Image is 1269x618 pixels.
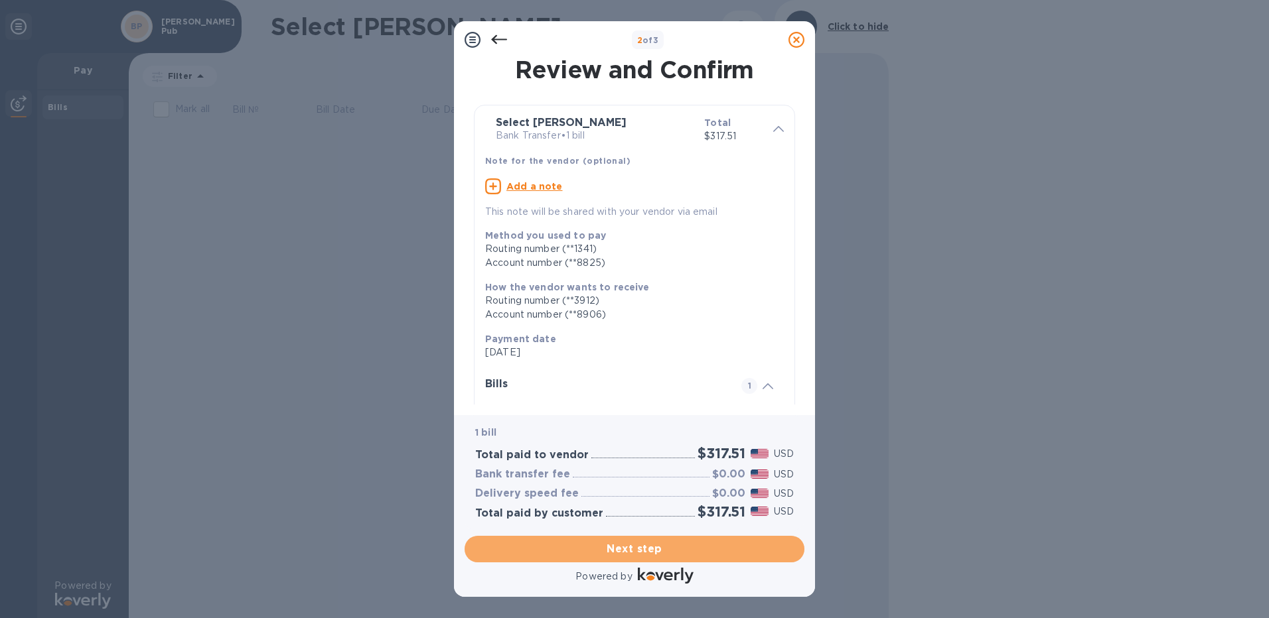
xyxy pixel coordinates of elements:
p: [DATE] [485,345,773,359]
h1: Review and Confirm [471,56,798,84]
img: USD [751,489,769,498]
p: USD [774,447,794,461]
p: USD [774,505,794,519]
img: Logo [638,568,694,584]
span: 1 [741,378,757,394]
b: Select [PERSON_NAME] [496,116,627,129]
h2: $317.51 [698,445,745,462]
h2: $317.51 [698,503,745,520]
p: Powered by [575,570,632,584]
button: Next step [465,536,804,562]
h3: $0.00 [712,487,745,500]
div: Account number (**8825) [485,256,773,270]
img: USD [751,507,769,516]
b: 1 bill [475,427,496,438]
h3: $0.00 [712,468,745,481]
div: Routing number (**3912) [485,294,773,308]
b: Payment date [485,334,556,344]
b: Method you used to pay [485,230,606,241]
b: Note for the vendor (optional) [485,156,631,166]
div: Account number (**8906) [485,308,773,322]
h3: Bank transfer fee [475,468,570,481]
u: Add a note [506,181,563,192]
img: USD [751,469,769,479]
h3: Total paid to vendor [475,449,589,462]
p: $317.51 [704,129,763,143]
span: 2 [637,35,642,45]
h3: Total paid by customer [475,507,603,520]
div: Select [PERSON_NAME]Bank Transfer•1 billTotal$317.51Note for the vendor (optional)Add a noteThis ... [485,116,784,219]
img: USD [751,449,769,458]
p: USD [774,467,794,481]
span: Next step [475,541,794,557]
div: Routing number (**1341) [485,242,773,256]
p: Bank Transfer • 1 bill [496,129,694,143]
p: USD [774,487,794,501]
p: This note will be shared with your vendor via email [485,205,784,219]
b: of 3 [637,35,659,45]
h3: Delivery speed fee [475,487,579,500]
h3: Bills [485,378,725,391]
b: How the vendor wants to receive [485,282,650,292]
b: Total [704,117,731,128]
